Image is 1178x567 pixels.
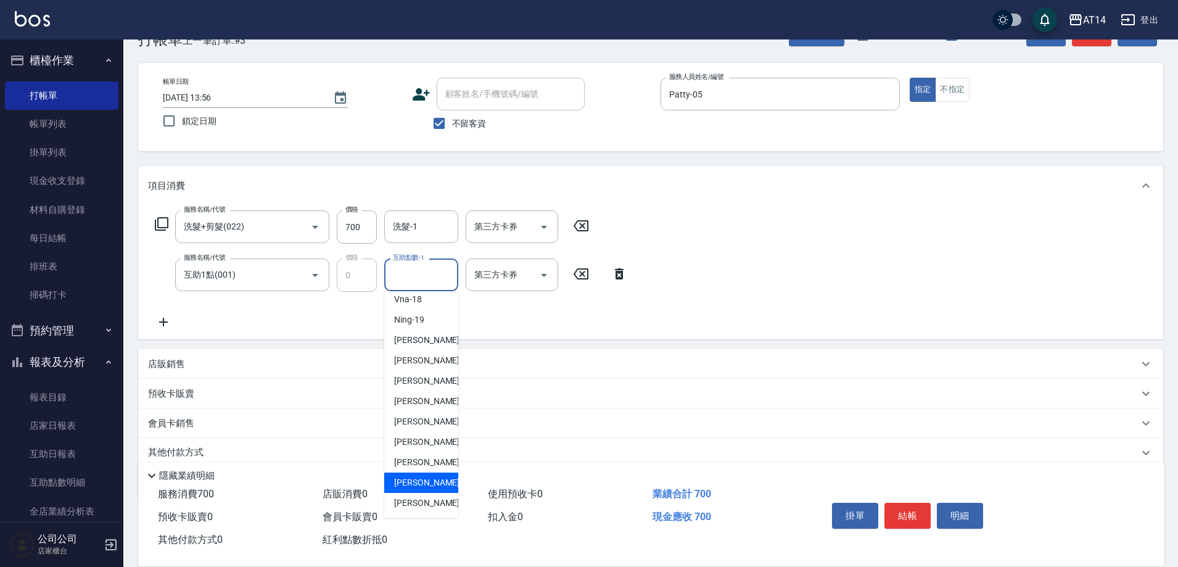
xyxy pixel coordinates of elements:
span: [PERSON_NAME] -62 [394,375,472,387]
span: 扣入金 0 [488,511,523,523]
button: Choose date, selected date is 2025-09-20 [326,83,355,113]
span: [PERSON_NAME] -64 [394,415,472,428]
button: 明細 [937,503,983,529]
input: YYYY/MM/DD hh:mm [163,88,321,108]
div: 店販銷售 [138,349,1163,379]
span: 業績合計 700 [653,488,711,500]
span: 預收卡販賣 0 [158,511,213,523]
span: 會員卡販賣 0 [323,511,377,523]
span: 使用預收卡 0 [488,488,543,500]
div: 預收卡販賣 [138,379,1163,408]
div: 其他付款方式 [138,438,1163,468]
a: 材料自購登錄 [5,196,118,224]
button: 指定 [910,78,936,102]
label: 價格 [345,253,358,262]
span: [PERSON_NAME] -20 [394,334,472,347]
button: 報表及分析 [5,346,118,378]
button: Open [305,265,325,285]
button: 櫃檯作業 [5,44,118,77]
a: 報表目錄 [5,383,118,412]
span: 不留客資 [452,117,487,130]
button: 掛單 [832,503,878,529]
button: Open [534,217,554,237]
a: 每日結帳 [5,224,118,252]
span: 其他付款方式 0 [158,534,223,545]
button: AT14 [1063,7,1111,33]
button: Open [305,217,325,237]
label: 互助點數-1 [393,253,424,262]
h3: 打帳單 [138,31,183,48]
span: 店販消費 0 [323,488,368,500]
span: [PERSON_NAME] -66 [394,456,472,469]
a: 現金收支登錄 [5,167,118,195]
p: 店販銷售 [148,358,185,371]
span: [PERSON_NAME] -67 [394,476,472,489]
div: AT14 [1083,12,1106,28]
a: 打帳單 [5,81,118,110]
span: [PERSON_NAME] -68 [394,497,472,510]
span: [PERSON_NAME] -65 [394,436,472,449]
p: 項目消費 [148,180,185,192]
img: Person [10,532,35,557]
span: 上一筆訂單:#3 [183,33,246,48]
label: 服務人員姓名/編號 [669,72,723,81]
button: save [1032,7,1057,32]
button: Open [534,265,554,285]
p: 會員卡銷售 [148,417,194,430]
h5: 公司公司 [38,533,101,545]
a: 帳單列表 [5,110,118,138]
button: 結帳 [884,503,931,529]
a: 互助點數明細 [5,468,118,497]
p: 預收卡販賣 [148,387,194,400]
span: 鎖定日期 [182,115,216,128]
label: 服務名稱/代號 [184,253,225,262]
img: Logo [15,11,50,27]
a: 排班表 [5,252,118,281]
button: 登出 [1116,9,1163,31]
button: 不指定 [935,78,970,102]
p: 其他付款方式 [148,446,210,460]
span: Vna -18 [394,293,422,306]
span: [PERSON_NAME] -55 [394,354,472,367]
a: 掛單列表 [5,138,118,167]
span: 紅利點數折抵 0 [323,534,387,545]
label: 帳單日期 [163,77,189,86]
a: 店家日報表 [5,412,118,440]
a: 掃碼打卡 [5,281,118,309]
p: 隱藏業績明細 [159,470,215,482]
span: 現金應收 700 [653,511,711,523]
label: 價格 [345,205,358,214]
label: 服務名稱/代號 [184,205,225,214]
span: Ning -19 [394,313,424,326]
button: 預約管理 [5,315,118,347]
span: [PERSON_NAME] -63 [394,395,472,408]
span: 服務消費 700 [158,488,214,500]
a: 互助日報表 [5,440,118,468]
div: 項目消費 [138,166,1163,205]
div: 會員卡銷售 [138,408,1163,438]
p: 店家櫃台 [38,545,101,557]
a: 全店業績分析表 [5,497,118,526]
